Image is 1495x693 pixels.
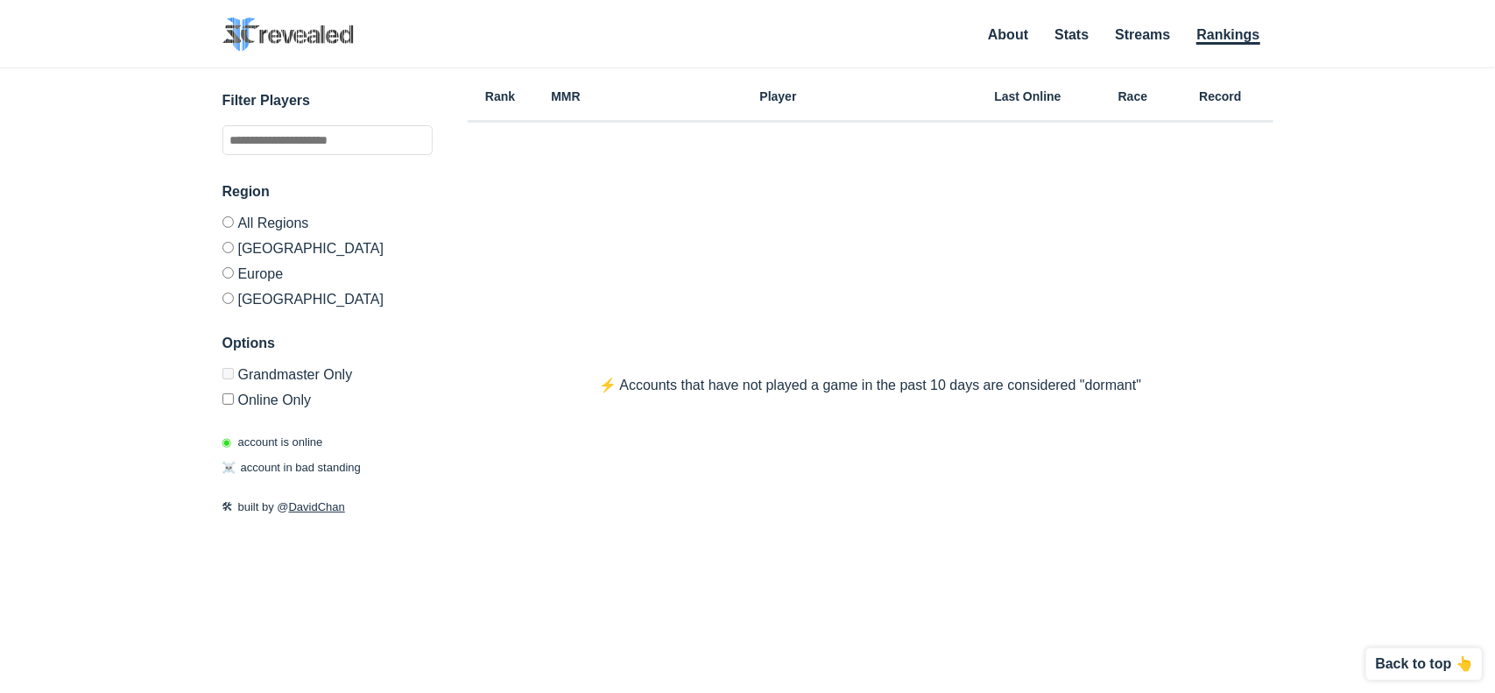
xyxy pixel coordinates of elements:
[289,500,345,513] a: DavidChan
[1168,90,1273,103] h6: Record
[222,293,234,304] input: [GEOGRAPHIC_DATA]
[988,27,1028,42] a: About
[222,434,323,451] p: account is online
[222,386,433,407] label: Only show accounts currently laddering
[1375,657,1473,671] p: Back to top 👆
[222,216,433,235] label: All Regions
[222,368,433,386] label: Only Show accounts currently in Grandmaster
[222,181,433,202] h3: Region
[1098,90,1168,103] h6: Race
[599,90,958,103] h6: Player
[1196,27,1259,45] a: Rankings
[533,90,599,103] h6: MMR
[222,500,234,513] span: 🛠
[564,375,1176,396] p: ⚡️ Accounts that have not played a game in the past 10 days are considered "dormant"
[222,242,234,253] input: [GEOGRAPHIC_DATA]
[1115,27,1170,42] a: Streams
[222,459,361,477] p: account in bad standing
[222,267,234,279] input: Europe
[222,435,232,449] span: ◉
[222,499,433,516] p: built by @
[222,393,234,405] input: Online Only
[222,260,433,286] label: Europe
[222,286,433,307] label: [GEOGRAPHIC_DATA]
[222,235,433,260] label: [GEOGRAPHIC_DATA]
[222,333,433,354] h3: Options
[222,461,236,474] span: ☠️
[222,18,354,52] img: SC2 Revealed
[468,90,533,103] h6: Rank
[958,90,1098,103] h6: Last Online
[222,90,433,111] h3: Filter Players
[1054,27,1089,42] a: Stats
[222,216,234,228] input: All Regions
[222,368,234,379] input: Grandmaster Only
